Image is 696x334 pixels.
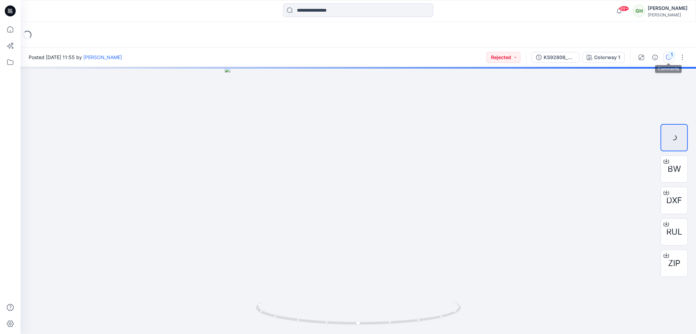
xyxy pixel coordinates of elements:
div: 1 [668,51,675,58]
button: Colorway 1 [582,52,625,63]
div: [PERSON_NAME] [648,12,687,17]
span: BW [668,163,681,175]
button: KS92808_DEV_REV1 [532,52,579,63]
span: DXF [666,194,682,207]
div: KS92808_DEV_REV1 [544,54,575,61]
div: [PERSON_NAME] [648,4,687,12]
span: 99+ [619,6,629,11]
span: Posted [DATE] 11:55 by [29,54,122,61]
button: 1 [663,52,674,63]
div: Colorway 1 [594,54,620,61]
button: Details [650,52,660,63]
span: RUL [666,226,682,238]
div: GH [633,5,645,17]
span: ZIP [668,257,680,269]
a: [PERSON_NAME] [83,54,122,60]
